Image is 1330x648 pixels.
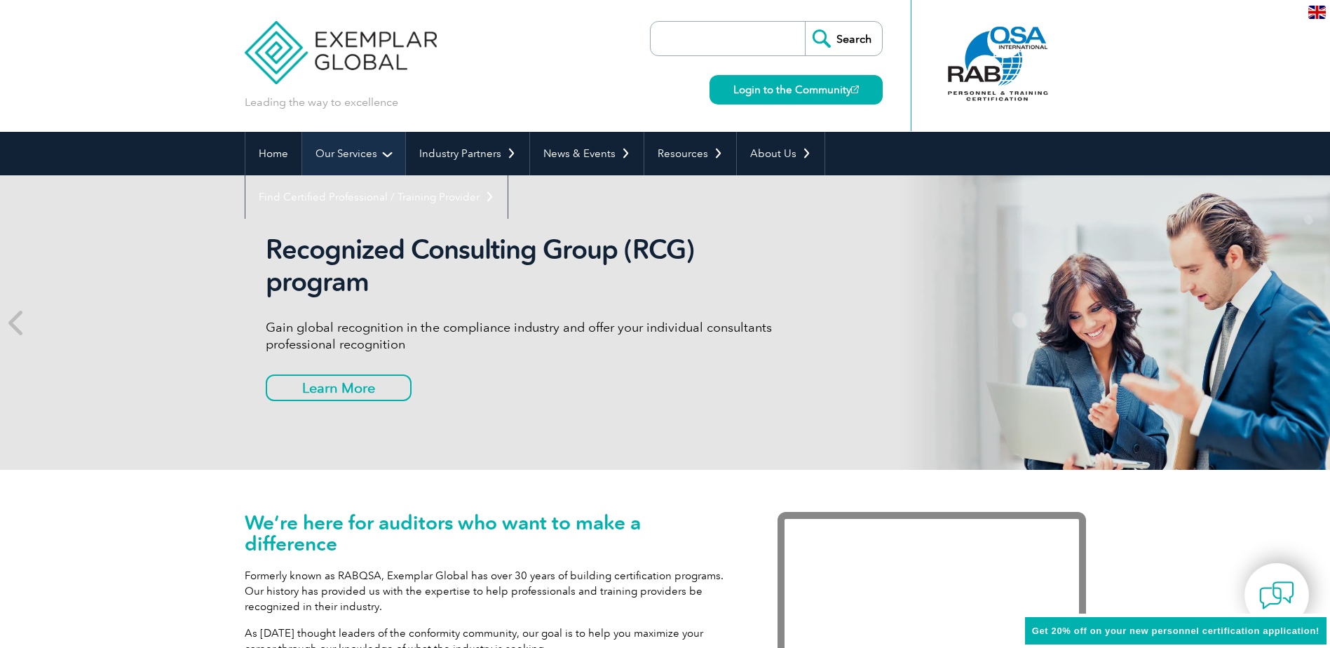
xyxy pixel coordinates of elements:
img: contact-chat.png [1259,578,1294,613]
img: en [1308,6,1326,19]
a: News & Events [530,132,644,175]
p: Leading the way to excellence [245,95,398,110]
a: Home [245,132,301,175]
h2: Recognized Consulting Group (RCG) program [266,234,792,298]
a: About Us [737,132,825,175]
a: Learn More [266,374,412,401]
h1: We’re here for auditors who want to make a difference [245,512,735,554]
p: Gain global recognition in the compliance industry and offer your individual consultants professi... [266,319,792,353]
a: Industry Partners [406,132,529,175]
a: Our Services [302,132,405,175]
p: Formerly known as RABQSA, Exemplar Global has over 30 years of building certification programs. O... [245,568,735,614]
input: Search [805,22,882,55]
a: Login to the Community [710,75,883,104]
span: Get 20% off on your new personnel certification application! [1032,626,1319,636]
a: Resources [644,132,736,175]
a: Find Certified Professional / Training Provider [245,175,508,219]
img: open_square.png [851,86,859,93]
